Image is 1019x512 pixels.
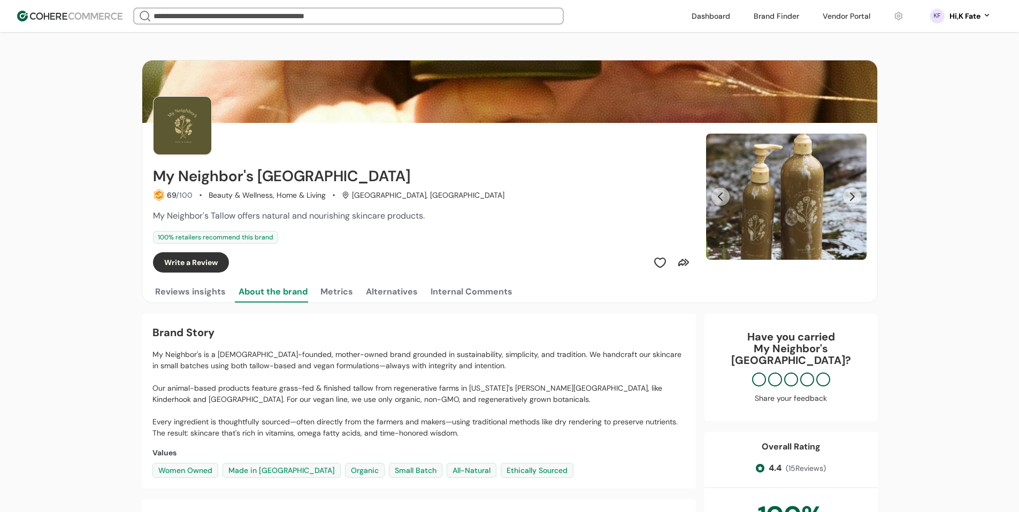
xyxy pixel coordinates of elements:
span: My Neighbor's Tallow offers natural and nourishing skincare products. [153,210,425,221]
div: Made in [GEOGRAPHIC_DATA] [223,463,341,478]
button: Hi,K Fate [949,11,991,22]
span: ( 15 Reviews) [786,463,826,474]
div: Carousel [706,134,867,260]
svg: 0 percent [929,8,945,24]
img: Cohere Logo [17,11,122,21]
div: Hi, K Fate [949,11,980,22]
div: All-Natural [447,463,496,478]
p: My Neighbor's is a [DEMOGRAPHIC_DATA]-founded, mother-owned brand grounded in sustainability, sim... [152,349,685,439]
div: Organic [345,463,385,478]
div: Overall Rating [762,440,821,453]
button: Metrics [318,281,355,302]
div: Share your feedback [715,393,867,404]
div: Beauty & Wellness, Home & Living [209,190,326,201]
span: 69 [167,190,176,200]
img: Brand cover image [142,60,877,123]
div: Women Owned [152,463,218,478]
button: Reviews insights [153,281,228,302]
button: Alternatives [364,281,420,302]
span: 4.4 [769,462,782,475]
button: Write a Review [153,252,229,273]
button: About the brand [236,281,310,302]
div: [GEOGRAPHIC_DATA], [GEOGRAPHIC_DATA] [342,190,504,201]
div: Brand Story [152,324,685,340]
button: Next Slide [843,188,861,206]
button: Previous Slide [711,188,730,206]
div: Slide 1 [706,134,867,260]
div: Small Batch [389,463,442,478]
div: 100 % retailers recommend this brand [153,231,278,244]
p: My Neighbor's [GEOGRAPHIC_DATA] ? [715,343,867,366]
div: Have you carried [715,331,867,366]
h2: My Neighbor's Tallow [153,168,410,185]
img: Brand Photo [153,96,212,155]
div: Ethically Sourced [501,463,573,478]
span: /100 [176,190,193,200]
img: Slide 0 [706,134,867,260]
div: Internal Comments [431,285,512,298]
div: Values [152,447,685,459]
